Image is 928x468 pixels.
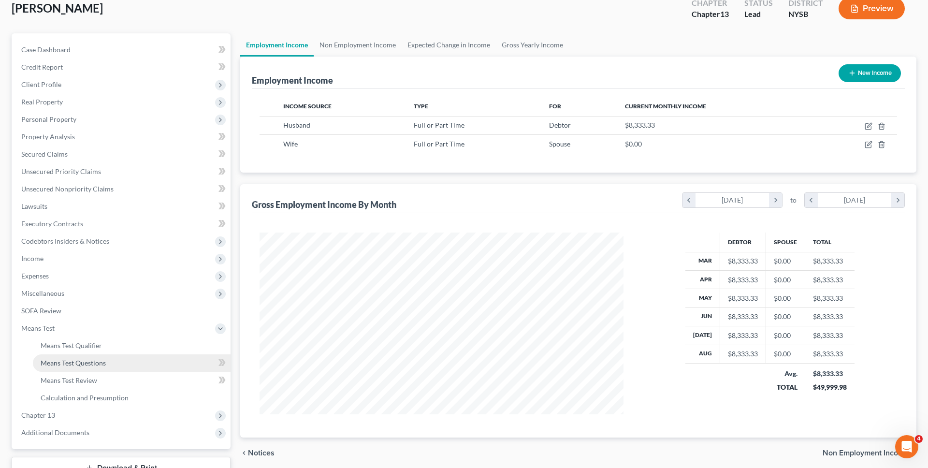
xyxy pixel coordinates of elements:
span: Codebtors Insiders & Notices [21,237,109,245]
div: $0.00 [774,312,797,322]
a: Case Dashboard [14,41,231,58]
div: $8,333.33 [728,331,758,340]
div: [DATE] [696,193,769,207]
span: Type [414,102,428,110]
td: $8,333.33 [805,345,855,363]
div: $49,999.98 [813,382,847,392]
span: For [549,102,561,110]
i: chevron_right [769,193,782,207]
span: Income [21,254,43,263]
span: Means Test Qualifier [41,341,102,350]
span: Chapter 13 [21,411,55,419]
div: $8,333.33 [813,369,847,379]
span: Full or Part Time [414,140,464,148]
span: Case Dashboard [21,45,71,54]
span: Debtor [549,121,571,129]
span: to [790,195,797,205]
th: Apr [685,270,720,289]
span: Secured Claims [21,150,68,158]
a: Employment Income [240,33,314,57]
span: Miscellaneous [21,289,64,297]
span: $0.00 [625,140,642,148]
div: $0.00 [774,275,797,285]
i: chevron_left [805,193,818,207]
a: Secured Claims [14,146,231,163]
div: Lead [744,9,773,20]
div: $8,333.33 [728,256,758,266]
span: $8,333.33 [625,121,655,129]
div: [DATE] [818,193,892,207]
span: Additional Documents [21,428,89,437]
th: Total [805,233,855,252]
a: Unsecured Priority Claims [14,163,231,180]
span: Property Analysis [21,132,75,141]
a: Property Analysis [14,128,231,146]
a: Means Test Qualifier [33,337,231,354]
span: Executory Contracts [21,219,83,228]
span: 13 [720,9,729,18]
span: Notices [248,449,275,457]
button: chevron_left Notices [240,449,275,457]
th: Aug [685,345,720,363]
span: Lawsuits [21,202,47,210]
a: Unsecured Nonpriority Claims [14,180,231,198]
span: Unsecured Nonpriority Claims [21,185,114,193]
span: Calculation and Presumption [41,394,129,402]
th: Spouse [766,233,805,252]
div: $0.00 [774,349,797,359]
i: chevron_right [891,193,904,207]
a: Non Employment Income [314,33,402,57]
span: Spouse [549,140,570,148]
div: $0.00 [774,256,797,266]
div: $8,333.33 [728,293,758,303]
span: Means Test [21,324,55,332]
td: $8,333.33 [805,326,855,345]
span: SOFA Review [21,307,61,315]
iframe: Intercom live chat [895,435,918,458]
div: $8,333.33 [728,349,758,359]
span: Client Profile [21,80,61,88]
div: Gross Employment Income By Month [252,199,396,210]
div: TOTAL [774,382,797,392]
a: SOFA Review [14,302,231,320]
span: Husband [283,121,310,129]
th: Mar [685,252,720,270]
span: Unsecured Priority Claims [21,167,101,175]
a: Expected Change in Income [402,33,496,57]
a: Gross Yearly Income [496,33,569,57]
span: 4 [915,435,923,443]
div: $0.00 [774,293,797,303]
td: $8,333.33 [805,307,855,326]
span: [PERSON_NAME] [12,1,103,15]
span: Full or Part Time [414,121,464,129]
span: Credit Report [21,63,63,71]
span: Means Test Questions [41,359,106,367]
a: Calculation and Presumption [33,389,231,407]
span: Expenses [21,272,49,280]
th: Debtor [720,233,766,252]
a: Executory Contracts [14,215,231,233]
div: $8,333.33 [728,275,758,285]
span: Current Monthly Income [625,102,706,110]
i: chevron_left [682,193,696,207]
th: Jun [685,307,720,326]
td: $8,333.33 [805,289,855,307]
span: Personal Property [21,115,76,123]
a: Means Test Review [33,372,231,389]
th: [DATE] [685,326,720,345]
td: $8,333.33 [805,252,855,270]
a: Credit Report [14,58,231,76]
button: Non Employment Income chevron_right [823,449,916,457]
th: May [685,289,720,307]
div: Avg. [774,369,797,379]
div: Employment Income [252,74,333,86]
a: Means Test Questions [33,354,231,372]
div: NYSB [788,9,823,20]
span: Income Source [283,102,332,110]
span: Real Property [21,98,63,106]
button: New Income [839,64,901,82]
span: Wife [283,140,298,148]
div: Chapter [692,9,729,20]
td: $8,333.33 [805,270,855,289]
div: $0.00 [774,331,797,340]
